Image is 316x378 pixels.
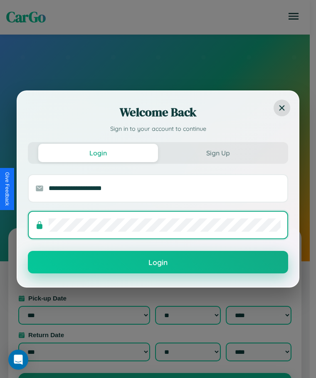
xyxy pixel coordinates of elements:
button: Login [28,251,288,273]
h2: Welcome Back [28,104,288,120]
div: Give Feedback [4,172,10,206]
p: Sign in to your account to continue [28,125,288,134]
div: Open Intercom Messenger [8,350,28,370]
button: Login [38,144,158,162]
button: Sign Up [158,144,278,162]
